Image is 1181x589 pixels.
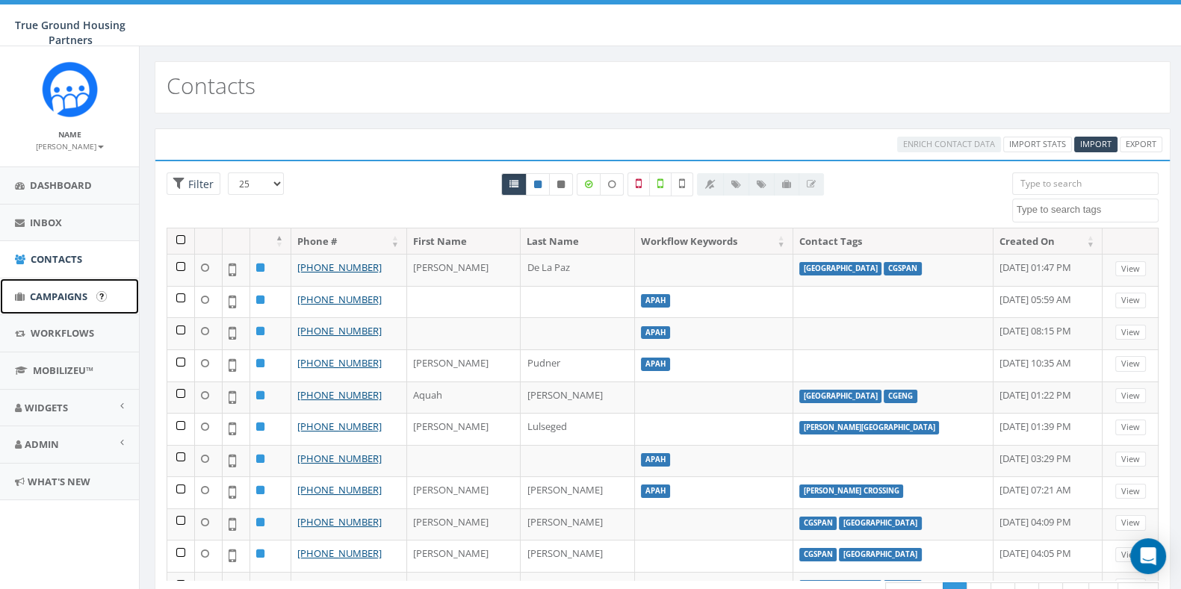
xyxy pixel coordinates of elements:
a: View [1115,515,1146,531]
label: [GEOGRAPHIC_DATA] [839,517,922,530]
label: APAH [641,294,670,308]
label: APAH [641,453,670,467]
td: Lulseged [521,413,634,445]
a: [PHONE_NUMBER] [297,356,382,370]
label: Data not Enriched [600,173,624,196]
small: [PERSON_NAME] [36,141,104,152]
textarea: Search [1017,203,1158,216]
td: [PERSON_NAME] [521,381,634,414]
a: Opted Out [549,173,573,196]
a: View [1115,261,1146,277]
span: Admin [25,437,59,451]
td: [DATE] 04:09 PM [994,508,1103,540]
th: Workflow Keywords: activate to sort column ascending [635,228,793,255]
td: [DATE] 01:47 PM [994,254,1103,286]
td: Pudner [521,349,634,381]
a: View [1115,452,1146,467]
span: Contacts [31,252,82,266]
td: [PERSON_NAME] [521,540,634,572]
a: View [1115,484,1146,499]
label: [GEOGRAPHIC_DATA] [799,262,882,275]
span: Inbox [30,216,62,229]
td: [PERSON_NAME] [407,540,521,572]
i: This phone number is subscribed and will receive texts. [534,180,542,189]
input: Submit [96,291,107,302]
h2: Contacts [167,73,255,98]
label: CGENG [884,390,917,403]
span: What's New [28,475,90,488]
a: Import Stats [1003,137,1072,152]
label: [PERSON_NAME] Crossing [799,484,904,498]
label: Not a Mobile [627,172,650,196]
a: [PHONE_NUMBER] [297,293,382,306]
td: [DATE] 01:22 PM [994,381,1103,414]
div: Open Intercom Messenger [1130,538,1166,574]
a: All contacts [501,173,527,196]
a: [PHONE_NUMBER] [297,546,382,560]
a: View [1115,547,1146,563]
span: Dashboard [30,178,92,192]
small: Name [58,129,81,140]
a: [PHONE_NUMBER] [297,515,382,529]
label: CGSPAN [799,517,837,530]
span: CSV files only [1080,138,1112,149]
label: Data Enriched [577,173,601,196]
td: [PERSON_NAME] [407,254,521,286]
span: Widgets [25,401,68,414]
td: [DATE] 10:35 AM [994,349,1103,381]
a: Active [526,173,550,196]
td: [PERSON_NAME] [407,413,521,445]
th: Last Name [521,228,634,255]
label: [GEOGRAPHIC_DATA] [799,390,882,403]
input: Type to search [1012,172,1159,195]
i: This phone number is unsubscribed and has opted-out of all texts. [557,180,565,189]
a: Export [1120,137,1162,152]
th: Created On: activate to sort column ascending [994,228,1103,255]
span: Filter [185,177,214,191]
label: Validated [649,172,672,196]
label: [PERSON_NAME][GEOGRAPHIC_DATA] [799,421,940,434]
label: CGSPAN [799,548,837,561]
td: [DATE] 03:29 PM [994,445,1103,477]
span: MobilizeU™ [33,364,93,377]
a: [PHONE_NUMBER] [297,420,382,433]
img: Rally_Corp_Logo_1.png [42,61,98,117]
label: APAH [641,358,670,371]
td: [PERSON_NAME] [521,508,634,540]
span: True Ground Housing Partners [15,18,125,47]
label: Not Validated [671,172,693,196]
td: [DATE] 05:59 AM [994,286,1103,318]
span: Import [1080,138,1112,149]
span: Advance Filter [167,172,220,196]
td: [DATE] 01:39 PM [994,413,1103,445]
a: View [1115,388,1146,404]
span: Workflows [31,326,94,340]
th: Phone #: activate to sort column ascending [291,228,407,255]
a: View [1115,420,1146,435]
a: [PHONE_NUMBER] [297,388,382,402]
td: [DATE] 08:15 PM [994,317,1103,349]
a: View [1115,325,1146,340]
a: [PHONE_NUMBER] [297,452,382,465]
td: [PERSON_NAME] [407,349,521,381]
a: [PERSON_NAME] [36,139,104,152]
a: Import [1074,137,1118,152]
label: APAH [641,484,670,498]
span: Campaigns [30,290,87,303]
a: [PHONE_NUMBER] [297,261,382,274]
a: View [1115,293,1146,308]
a: View [1115,356,1146,372]
a: [PHONE_NUMBER] [297,324,382,337]
td: De La Paz [521,254,634,286]
td: [DATE] 07:21 AM [994,476,1103,508]
td: [DATE] 04:05 PM [994,540,1103,572]
td: Aquah [407,381,521,414]
th: Contact Tags [793,228,994,255]
td: [PERSON_NAME] [407,508,521,540]
label: APAH [641,326,670,340]
label: CGSPAN [884,262,922,275]
label: [GEOGRAPHIC_DATA] [839,548,922,561]
td: [PERSON_NAME] [407,476,521,508]
td: [PERSON_NAME] [521,476,634,508]
a: [PHONE_NUMBER] [297,483,382,496]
